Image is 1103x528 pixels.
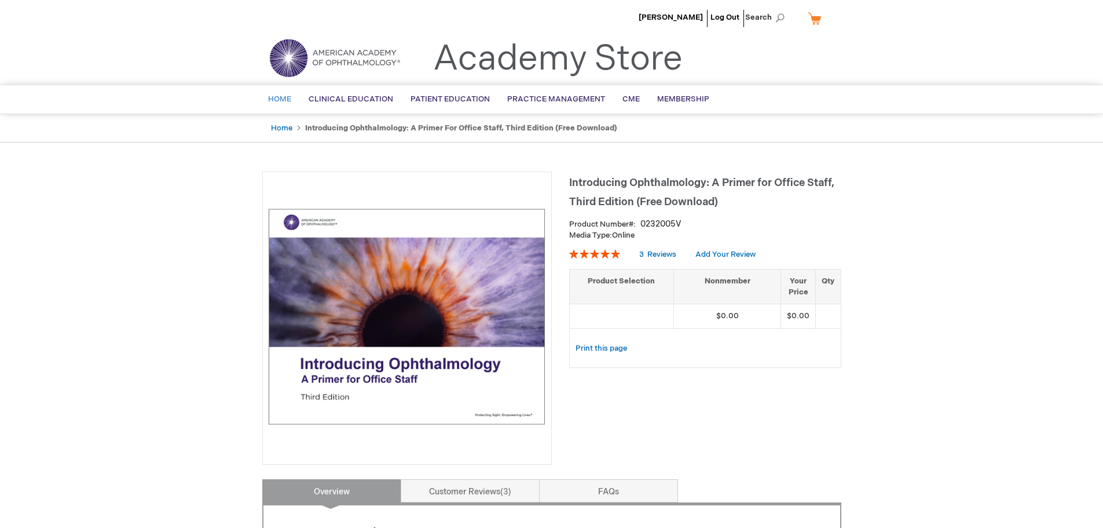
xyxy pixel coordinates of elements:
[570,269,674,304] th: Product Selection
[401,479,540,502] a: Customer Reviews3
[816,269,841,304] th: Qty
[309,94,393,104] span: Clinical Education
[639,250,644,259] span: 3
[710,13,739,22] a: Log Out
[673,269,781,304] th: Nonmember
[576,341,627,356] a: Print this page
[647,250,676,259] span: Reviews
[695,250,756,259] a: Add Your Review
[305,123,617,133] strong: Introducing Ophthalmology: A Primer for Office Staff, Third Edition (Free Download)
[781,304,816,329] td: $0.00
[569,249,620,258] div: 100%
[262,479,401,502] a: Overview
[640,219,681,230] div: 0232005V
[271,123,292,133] a: Home
[639,13,703,22] a: [PERSON_NAME]
[539,479,678,502] a: FAQs
[433,38,683,80] a: Academy Store
[269,178,545,455] img: Introducing Ophthalmology: A Primer for Office Staff, Third Edition (Free Download)
[781,269,816,304] th: Your Price
[507,94,605,104] span: Practice Management
[673,304,781,329] td: $0.00
[569,177,834,208] span: Introducing Ophthalmology: A Primer for Office Staff, Third Edition (Free Download)
[639,250,678,259] a: 3 Reviews
[622,94,640,104] span: CME
[569,220,636,229] strong: Product Number
[745,6,789,29] span: Search
[569,231,612,240] strong: Media Type:
[411,94,490,104] span: Patient Education
[268,94,291,104] span: Home
[657,94,709,104] span: Membership
[500,487,511,497] span: 3
[569,230,841,241] p: Online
